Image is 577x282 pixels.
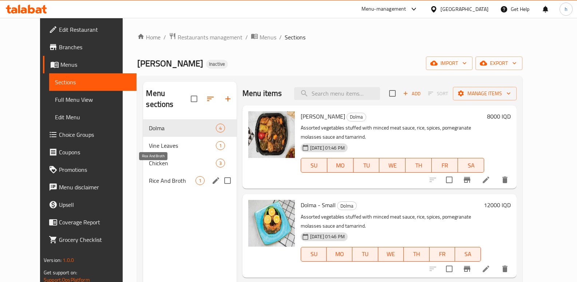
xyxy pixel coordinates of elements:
a: Menus [251,32,276,42]
span: Select to update [442,172,457,188]
a: Home [137,33,161,42]
span: 1 [196,177,204,184]
div: Menu-management [361,5,406,13]
span: Sections [285,33,305,42]
span: Coverage Report [59,218,131,227]
span: Select all sections [186,91,202,107]
button: MO [327,158,353,173]
div: Inactive [206,60,228,69]
div: items [216,141,225,150]
span: Vine Leaves [149,141,216,150]
button: TH [404,247,430,262]
button: export [475,57,522,70]
h2: Menu sections [146,88,190,110]
a: Upsell [43,196,137,213]
a: Coupons [43,143,137,161]
a: Edit menu item [482,264,490,273]
div: Chicken3 [143,154,236,172]
span: Edit Restaurant [59,25,131,34]
span: Select section first [423,88,453,99]
img: Nafar Dolma [248,111,295,158]
div: Rice And Broth1edit [143,172,236,189]
span: FR [432,249,452,259]
div: Dolma [347,113,366,121]
button: WE [378,247,404,262]
button: TU [352,247,378,262]
span: Dolma - Small [301,200,336,210]
div: Dolma4 [143,119,236,137]
button: TH [406,158,432,173]
span: Menu disclaimer [59,183,131,192]
span: Sections [55,78,131,86]
span: Inactive [206,61,228,67]
a: Branches [43,38,137,56]
div: Dolma [149,124,216,132]
span: WE [381,249,401,259]
span: SA [458,249,478,259]
span: Dolma [337,202,356,210]
span: 1 [216,142,225,149]
span: SU [304,160,324,171]
span: SU [304,249,324,259]
span: export [481,59,517,68]
span: Coupons [59,148,131,157]
span: Select section [385,86,400,101]
a: Grocery Checklist [43,231,137,248]
span: 4 [216,125,225,132]
span: Select to update [442,261,457,277]
button: WE [379,158,406,173]
span: Manage items [459,89,511,98]
span: Menus [260,33,276,42]
button: SA [458,158,484,173]
p: Assorted vegetables stuffed with minced meat sauce, rice, spices, pomegranate molasses sauce and ... [301,212,481,231]
button: delete [496,260,514,278]
div: [GEOGRAPHIC_DATA] [440,5,489,13]
a: Edit menu item [482,175,490,184]
button: SU [301,247,327,262]
span: TU [356,160,377,171]
span: Add [402,89,422,98]
span: Full Menu View [55,95,131,104]
button: TU [353,158,380,173]
button: FR [430,247,455,262]
span: 3 [216,160,225,167]
button: edit [210,175,221,186]
div: Dolma [337,201,357,210]
nav: breadcrumb [137,32,522,42]
img: Dolma - Small [248,200,295,247]
div: Vine Leaves1 [143,137,236,154]
span: [DATE] 01:46 PM [307,233,348,240]
a: Choice Groups [43,126,137,143]
span: TH [407,249,427,259]
button: MO [327,247,352,262]
a: Menu disclaimer [43,178,137,196]
span: Edit Menu [55,113,131,121]
span: [DATE] 01:46 PM [307,144,348,151]
a: Edit Restaurant [43,21,137,38]
button: import [426,57,473,70]
h2: Menu items [242,88,282,99]
h6: 12000 IQD [484,200,511,210]
p: Assorted vegetables stuffed with minced meat sauce, rice, spices, pomegranate molasses sauce and ... [301,123,484,142]
button: SU [301,158,327,173]
a: Promotions [43,161,137,178]
nav: Menu sections [143,116,236,192]
span: [PERSON_NAME] [137,55,203,72]
span: [PERSON_NAME] [301,111,345,122]
span: TH [408,160,429,171]
button: Branch-specific-item [458,171,476,189]
a: Full Menu View [49,91,137,108]
span: Restaurants management [178,33,242,42]
button: SA [455,247,481,262]
a: Edit Menu [49,108,137,126]
li: / [279,33,282,42]
div: items [216,159,225,167]
span: Add item [400,88,423,99]
li: / [163,33,166,42]
a: Restaurants management [169,32,242,42]
span: Menus [60,60,131,69]
span: Chicken [149,159,216,167]
a: Menus [43,56,137,73]
span: Version: [44,255,62,265]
